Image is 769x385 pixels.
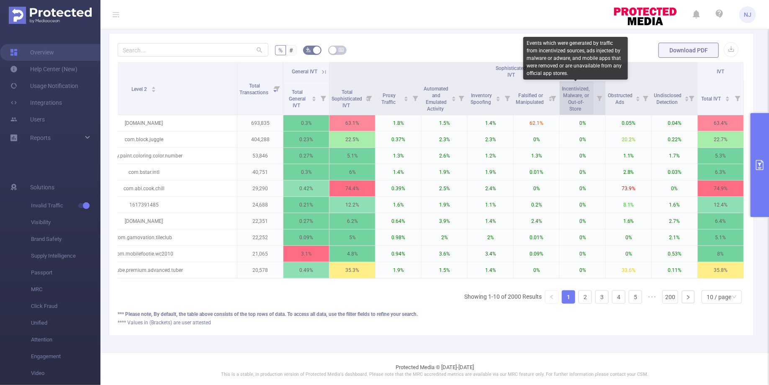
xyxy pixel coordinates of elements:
[118,319,745,326] div: **** Values in (Brackets) are user attested
[514,181,559,196] p: 0%
[51,197,237,213] p: 1617391485
[502,81,513,115] i: Filter menu
[468,262,513,278] p: 1.4%
[701,96,722,102] span: Total IVT
[363,81,375,115] i: Filter menu
[725,95,730,98] i: icon: caret-up
[468,132,513,147] p: 2.3%
[514,148,559,164] p: 1.3%
[662,290,678,304] li: 200
[606,115,651,131] p: 0.05%
[424,86,448,112] span: Automated and Emulated Activity
[237,262,283,278] p: 20,578
[652,181,697,196] p: 0%
[31,281,100,298] span: MRC
[10,44,54,61] a: Overview
[514,115,559,131] p: 62.1%
[560,246,605,262] p: 0%
[468,115,513,131] p: 1.4%
[464,290,542,304] li: Showing 1-10 of 2000 Results
[289,89,306,109] span: Total General IVT
[283,213,329,229] p: 0.27%
[593,95,598,100] div: Sort
[329,115,375,131] p: 63.1%
[51,262,237,278] p: free.tube.premium.advanced.tuber
[121,371,748,378] p: This is a stable, in production version of Protected Media's dashboard. Please note that the MRC ...
[422,132,467,147] p: 2.3%
[579,290,592,304] li: 2
[652,132,697,147] p: 0.22%
[468,213,513,229] p: 1.4%
[452,98,456,101] i: icon: caret-down
[404,95,409,100] div: Sort
[516,93,545,105] span: Falsified or Manipulated
[658,43,719,58] button: Download PDF
[283,262,329,278] p: 0.49%
[471,93,492,105] span: Inventory Spoofing
[682,290,695,304] li: Next Page
[732,295,737,300] i: icon: down
[560,148,605,164] p: 0%
[717,69,725,75] span: IVT
[237,115,283,131] p: 693,835
[468,246,513,262] p: 3.4%
[596,291,608,303] a: 3
[329,230,375,245] p: 5%
[514,213,559,229] p: 2.4%
[131,86,148,92] span: Level 2
[629,291,642,303] a: 5
[468,164,513,180] p: 1.9%
[579,291,592,303] a: 2
[237,132,283,147] p: 404,288
[239,83,270,96] span: Total Transactions
[404,98,409,101] i: icon: caret-down
[606,181,651,196] p: 73.9%
[375,148,421,164] p: 1.3%
[375,115,421,131] p: 1.8%
[375,197,421,213] p: 1.6%
[562,86,590,112] span: Incentivized, Malware, or Out-of-Store
[545,290,558,304] li: Previous Page
[606,230,651,245] p: 0%
[468,197,513,213] p: 1.1%
[594,81,605,115] i: Filter menu
[306,47,311,52] i: icon: bg-colors
[422,262,467,278] p: 1.5%
[118,310,745,318] div: *** Please note, By default, the table above consists of the top rows of data. To access all data...
[652,246,697,262] p: 0.53%
[375,132,421,147] p: 0.37%
[606,246,651,262] p: 0%
[636,98,640,101] i: icon: caret-down
[283,246,329,262] p: 3.1%
[31,365,100,382] span: Video
[31,197,100,214] span: Invalid Traffic
[560,197,605,213] p: 0%
[292,69,317,75] span: General IVT
[608,93,633,105] span: Obstructed Ads
[549,295,554,300] i: icon: left
[514,262,559,278] p: 0%
[51,230,237,245] p: com.gamovation.tileclub
[329,148,375,164] p: 5.1%
[652,197,697,213] p: 1.6%
[375,230,421,245] p: 0.98%
[278,47,283,54] span: %
[560,132,605,147] p: 0%
[283,164,329,180] p: 0.3%
[237,148,283,164] p: 53,846
[686,295,691,300] i: icon: right
[560,262,605,278] p: 0%
[311,95,316,100] div: Sort
[237,164,283,180] p: 40,751
[329,132,375,147] p: 22.5%
[422,197,467,213] p: 1.9%
[560,181,605,196] p: 0%
[283,115,329,131] p: 0.3%
[283,148,329,164] p: 0.27%
[152,85,156,88] i: icon: caret-up
[514,197,559,213] p: 0.2%
[339,47,344,52] i: icon: table
[30,129,51,146] a: Reports
[496,98,501,101] i: icon: caret-down
[606,164,651,180] p: 2.8%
